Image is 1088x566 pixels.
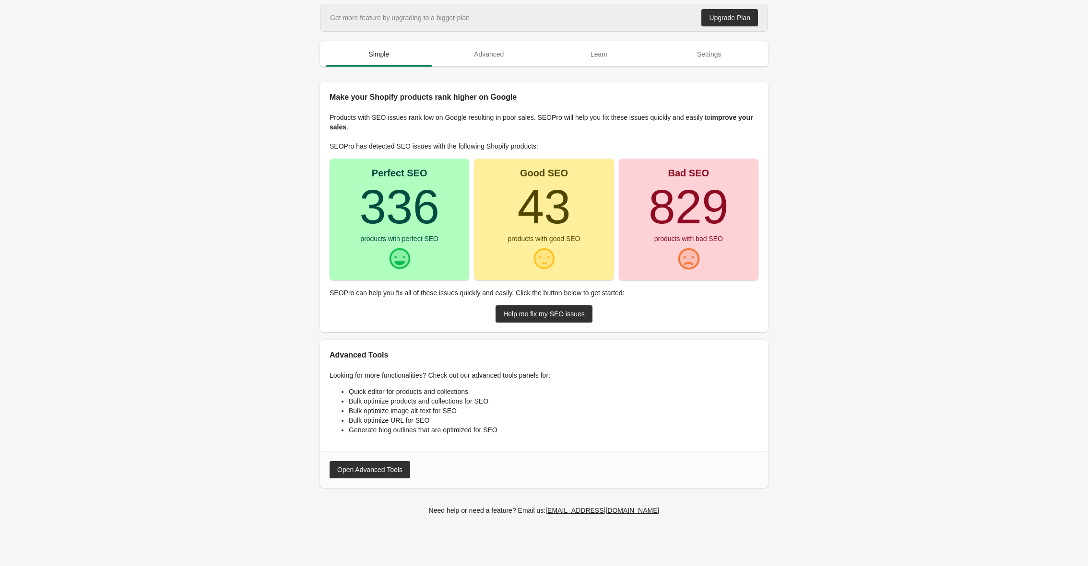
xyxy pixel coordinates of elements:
[508,235,580,242] div: products with good SEO
[330,288,758,298] p: SEOPro can help you fix all of these issues quickly and easily. Click the button below to get sta...
[349,416,758,425] li: Bulk optimize URL for SEO
[496,305,592,323] a: Help me fix my SEO issues
[654,235,723,242] div: products with bad SEO
[320,361,768,451] div: Looking for more functionalities? Check out our advanced tools panels for:
[649,180,729,233] turbo-frame: 829
[545,507,659,514] div: [EMAIL_ADDRESS][DOMAIN_NAME]
[656,46,763,63] span: Settings
[324,42,434,67] button: Simple
[434,42,544,67] button: Advanced
[330,141,758,151] p: SEOPro has detected SEO issues with the following Shopify products:
[349,387,758,396] li: Quick editor for products and collections
[544,42,654,67] button: Learn
[326,46,432,63] span: Simple
[330,461,410,478] button: Open Advanced Tools
[436,46,543,63] span: Advanced
[349,396,758,406] li: Bulk optimize products and collections for SEO
[520,168,568,178] div: Good SEO
[429,505,660,516] div: Need help or need a feature? Email us:
[546,46,652,63] span: Learn
[360,235,438,242] div: products with perfect SEO
[359,180,439,233] turbo-frame: 336
[517,180,570,233] turbo-frame: 43
[349,406,758,416] li: Bulk optimize image alt-text for SEO
[542,502,663,519] a: [EMAIL_ADDRESS][DOMAIN_NAME]
[330,349,758,361] h2: Advanced Tools
[330,113,758,132] p: Products with SEO issues rank low on Google resulting in poor sales. SEOPro will help you fix the...
[709,14,750,22] div: Upgrade Plan
[701,9,758,26] a: Upgrade Plan
[503,310,585,318] div: Help me fix my SEO issues
[337,466,402,474] div: Open Advanced Tools
[654,42,765,67] button: Settings
[372,168,427,178] div: Perfect SEO
[330,13,470,23] div: Get more feature by upgrading to a bigger plan
[330,92,758,103] h2: Make your Shopify products rank higher on Google
[349,425,758,435] li: Generate blog outlines that are optimized for SEO
[668,168,710,178] div: Bad SEO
